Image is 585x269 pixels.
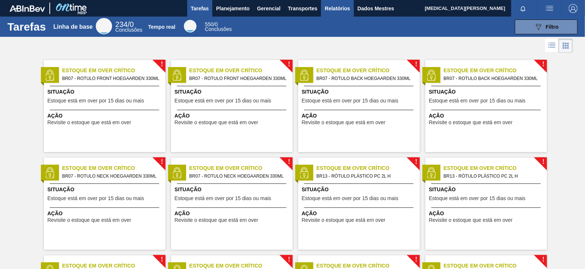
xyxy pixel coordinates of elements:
img: status [171,70,182,81]
span: Estoque em Over Crítico [62,164,166,172]
font: Tempo real [148,24,175,30]
img: status [299,70,310,81]
span: Estoque em Over Crítico [444,67,547,74]
span: Revisite o estoque que está em over [175,120,258,125]
span: BR13 - RÓTULO PLÁSTICO PC 2L H [317,172,414,180]
img: TNhmsLtSVTkK8tSr43FrP2fwEKptu5GPRR3wAAAABJRU5ErkJggg== [10,5,45,12]
span: Ação [48,210,164,217]
font: Tarefas [191,6,209,11]
span: ! [161,159,163,165]
font: Filtro [546,24,559,30]
span: Estoque está em over por 15 dias ou mais [48,196,144,201]
span: 550 [205,21,213,27]
img: status [44,70,55,81]
span: ! [415,257,417,262]
button: Filtro [515,20,578,34]
span: Situação [429,88,545,96]
span: BR13 - RÓTULO PLÁSTICO PC 2L H [444,172,541,180]
span: Revisite o estoque que está em over [302,120,386,125]
span: ! [542,62,544,67]
span: ! [288,159,290,165]
span: Ação [302,112,418,120]
font: Relatórios [325,6,350,11]
font: Conclusões [205,26,232,32]
span: Estoque está em over por 15 dias ou mais [302,196,398,201]
span: Situação [302,88,418,96]
font: 0 [215,21,218,27]
span: 234 [115,20,128,28]
span: BR07 - ROTULO NECK HOEGAARDEN 330ML [62,172,160,180]
span: ! [542,159,544,165]
font: Transportes [288,6,317,11]
span: Situação [175,88,291,96]
img: Sair [569,4,578,13]
span: Ação [175,210,291,217]
span: Situação [48,186,164,193]
span: Estoque está em over por 15 dias ou mais [429,196,526,201]
font: / [128,20,130,28]
span: Estoque em Over Crítico [189,164,293,172]
span: Ação [175,112,291,120]
span: BR07 - ROTULO BACK HOEGAARDEN 330ML [444,74,541,83]
span: Estoque está em over por 15 dias ou mais [429,98,526,104]
div: Linha de base [96,18,112,34]
span: Estoque em Over Crítico [317,67,420,74]
span: BR07 - ROTULO FRONT HOEGAARDEN 330ML [189,74,287,83]
span: ! [161,62,163,67]
img: ações do usuário [545,4,554,13]
img: status [299,167,310,178]
span: Situação [429,186,545,193]
span: Revisite o estoque que está em over [175,217,258,223]
span: Ação [48,112,164,120]
span: Situação [175,186,291,193]
div: Tempo real [205,22,232,32]
span: ! [542,257,544,262]
span: Situação [48,88,164,96]
span: Estoque em Over Crítico [189,67,293,74]
button: Notificações [511,3,535,14]
span: Revisite o estoque que está em over [48,217,131,223]
font: Planejamento [216,6,250,11]
span: BR07 - ROTULO FRONT HOEGAARDEN 330ML [62,74,160,83]
div: Visão em Lista [545,39,559,53]
img: status [426,167,437,178]
span: Estoque em Over Crítico [62,67,166,74]
span: Estoque em Over Crítico [444,164,547,172]
span: Estoque está em over por 15 dias ou mais [175,98,271,104]
span: Revisite o estoque que está em over [302,217,386,223]
font: Dados Mestres [358,6,394,11]
span: Estoque está em over por 15 dias ou mais [48,98,144,104]
span: Revisite o estoque que está em over [429,120,513,125]
div: Visão em Cards [559,39,573,53]
font: Conclusões [115,27,142,33]
font: 0 [130,20,134,28]
span: Estoque está em over por 15 dias ou mais [175,196,271,201]
font: Gerencial [257,6,281,11]
span: Situação [302,186,418,193]
font: Linha de base [53,24,93,30]
span: Ação [302,210,418,217]
span: Ação [429,210,545,217]
font: [MEDICAL_DATA][PERSON_NAME] [425,6,505,11]
img: status [171,167,182,178]
font: / [213,21,215,27]
span: ! [415,62,417,67]
span: Estoque em Over Crítico [317,164,420,172]
span: Revisite o estoque que está em over [48,120,131,125]
span: ! [161,257,163,262]
span: ! [288,62,290,67]
font: Tarefas [7,21,46,33]
span: Estoque está em over por 15 dias ou mais [302,98,398,104]
span: ! [415,159,417,165]
div: Linha de base [115,21,142,32]
div: Tempo real [184,20,196,32]
img: status [44,167,55,178]
img: status [426,70,437,81]
span: ! [288,257,290,262]
span: BR07 - ROTULO NECK HOEGAARDEN 330ML [189,172,287,180]
span: Ação [429,112,545,120]
span: BR07 - ROTULO BACK HOEGAARDEN 330ML [317,74,414,83]
span: Revisite o estoque que está em over [429,217,513,223]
